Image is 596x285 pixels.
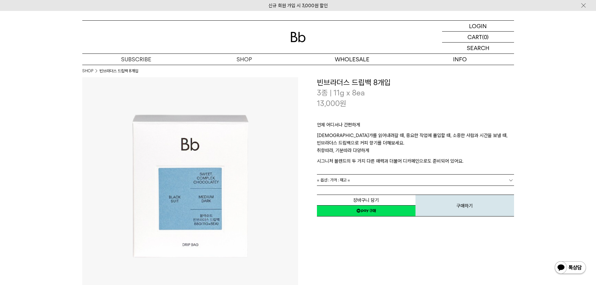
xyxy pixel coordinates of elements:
a: 신규 회원 가입 시 3,000원 할인 [268,3,328,8]
p: LOGIN [469,21,487,31]
p: SEARCH [467,43,489,53]
a: SHOP [190,54,298,65]
a: CART (0) [442,32,514,43]
h3: 빈브라더스 드립백 8개입 [317,77,514,88]
a: SHOP [82,68,93,74]
button: 구매하기 [415,195,514,216]
button: 장바구니 담기 [317,195,415,206]
p: WHOLESALE [298,54,406,65]
p: 시그니처 블렌드의 두 가지 다른 매력과 더불어 디카페인으로도 준비되어 있어요. [317,157,514,165]
li: 빈브라더스 드립백 8개입 [99,68,138,74]
span: = 옵션 : 가격 : 재고 = [317,175,350,186]
p: INFO [406,54,514,65]
img: 로고 [291,32,306,42]
p: CART [467,32,482,42]
p: 언제 어디서나 간편하게 [317,121,514,132]
p: [DEMOGRAPHIC_DATA]가를 읽어내려갈 때, 중요한 작업에 몰입할 때, 소중한 사람과 시간을 보낼 때, 빈브라더스 드립백으로 커피 향기를 더해보세요. [317,132,514,147]
img: 카카오톡 채널 1:1 채팅 버튼 [554,261,587,276]
a: 새창 [317,205,415,216]
a: LOGIN [442,21,514,32]
span: 원 [340,99,346,108]
p: (0) [482,32,489,42]
a: SUBSCRIBE [82,54,190,65]
p: 13,000 [317,98,346,109]
p: 취향따라, 기분따라 다양하게 [317,147,514,157]
p: 3종 | 11g x 8ea [317,88,514,98]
